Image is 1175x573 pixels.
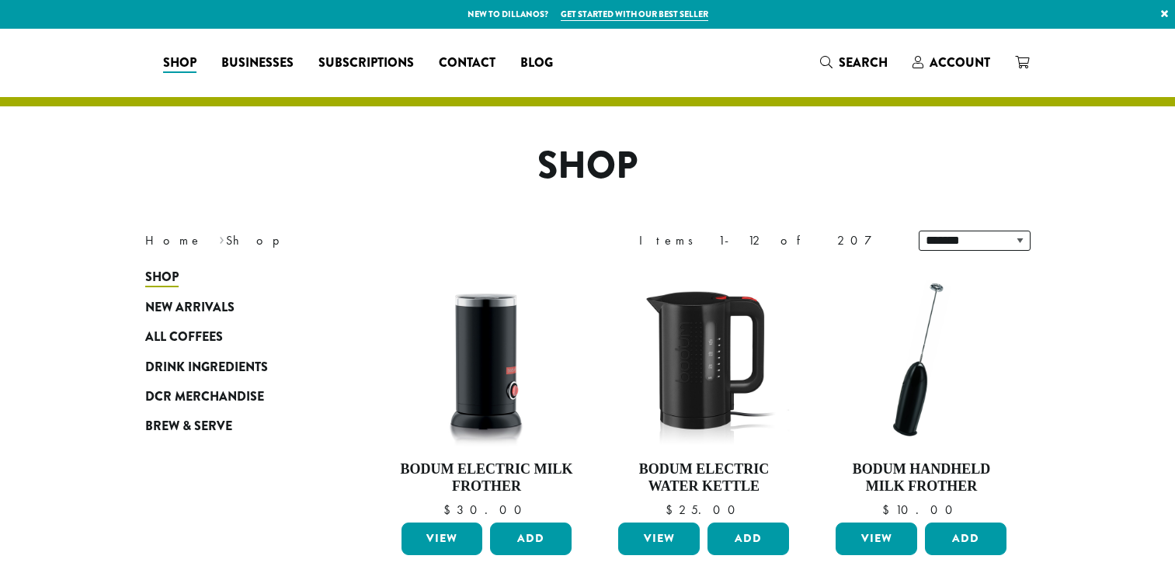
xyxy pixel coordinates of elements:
[145,387,264,407] span: DCR Merchandise
[832,270,1010,449] img: DP3927.01-002.png
[443,502,529,518] bdi: 30.00
[397,270,575,449] img: DP3954.01-002.png
[151,50,209,75] a: Shop
[219,226,224,250] span: ›
[882,502,895,518] span: $
[832,270,1010,516] a: Bodum Handheld Milk Frother $10.00
[163,54,196,73] span: Shop
[145,352,332,381] a: Drink Ingredients
[145,298,235,318] span: New Arrivals
[614,270,793,449] img: DP3955.01.png
[398,461,576,495] h4: Bodum Electric Milk Frother
[614,270,793,516] a: Bodum Electric Water Kettle $25.00
[145,232,203,248] a: Home
[398,270,576,516] a: Bodum Electric Milk Frother $30.00
[443,502,457,518] span: $
[639,231,895,250] div: Items 1-12 of 207
[666,502,742,518] bdi: 25.00
[618,523,700,555] a: View
[490,523,572,555] button: Add
[925,523,1006,555] button: Add
[145,268,179,287] span: Shop
[707,523,789,555] button: Add
[561,8,708,21] a: Get started with our best seller
[520,54,553,73] span: Blog
[808,50,900,75] a: Search
[145,262,332,292] a: Shop
[439,54,495,73] span: Contact
[145,322,332,352] a: All Coffees
[145,231,565,250] nav: Breadcrumb
[134,144,1042,189] h1: Shop
[145,412,332,441] a: Brew & Serve
[318,54,414,73] span: Subscriptions
[614,461,793,495] h4: Bodum Electric Water Kettle
[145,417,232,436] span: Brew & Serve
[145,293,332,322] a: New Arrivals
[402,523,483,555] a: View
[930,54,990,71] span: Account
[145,358,268,377] span: Drink Ingredients
[145,382,332,412] a: DCR Merchandise
[666,502,679,518] span: $
[221,54,294,73] span: Businesses
[882,502,960,518] bdi: 10.00
[836,523,917,555] a: View
[832,461,1010,495] h4: Bodum Handheld Milk Frother
[145,328,223,347] span: All Coffees
[839,54,888,71] span: Search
